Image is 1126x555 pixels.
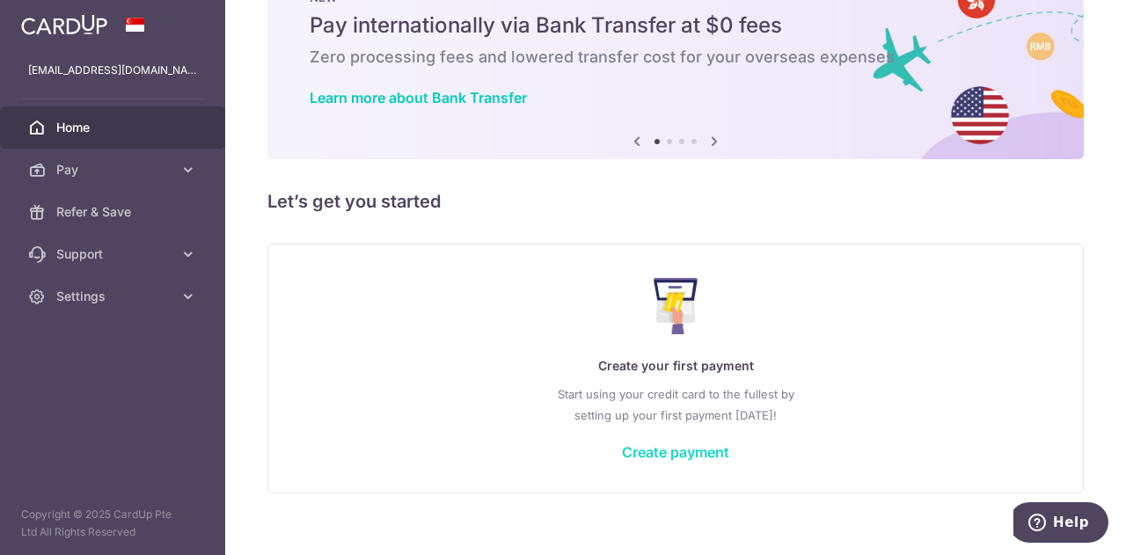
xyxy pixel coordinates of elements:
span: Pay [56,161,172,179]
span: Refer & Save [56,203,172,221]
h6: Zero processing fees and lowered transfer cost for your overseas expenses [310,47,1042,68]
p: Start using your credit card to the fullest by setting up your first payment [DATE]! [303,383,1048,426]
a: Create payment [622,443,729,461]
img: Make Payment [654,278,698,334]
h5: Let’s get you started [267,187,1084,215]
span: Support [56,245,172,263]
a: Learn more about Bank Transfer [310,89,527,106]
img: CardUp [21,14,107,35]
h5: Pay internationally via Bank Transfer at $0 fees [310,11,1042,40]
span: Settings [56,288,172,305]
p: [EMAIL_ADDRESS][DOMAIN_NAME] [28,62,197,79]
iframe: Opens a widget where you can find more information [1013,502,1108,546]
p: Create your first payment [303,355,1048,376]
span: Home [56,119,172,136]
